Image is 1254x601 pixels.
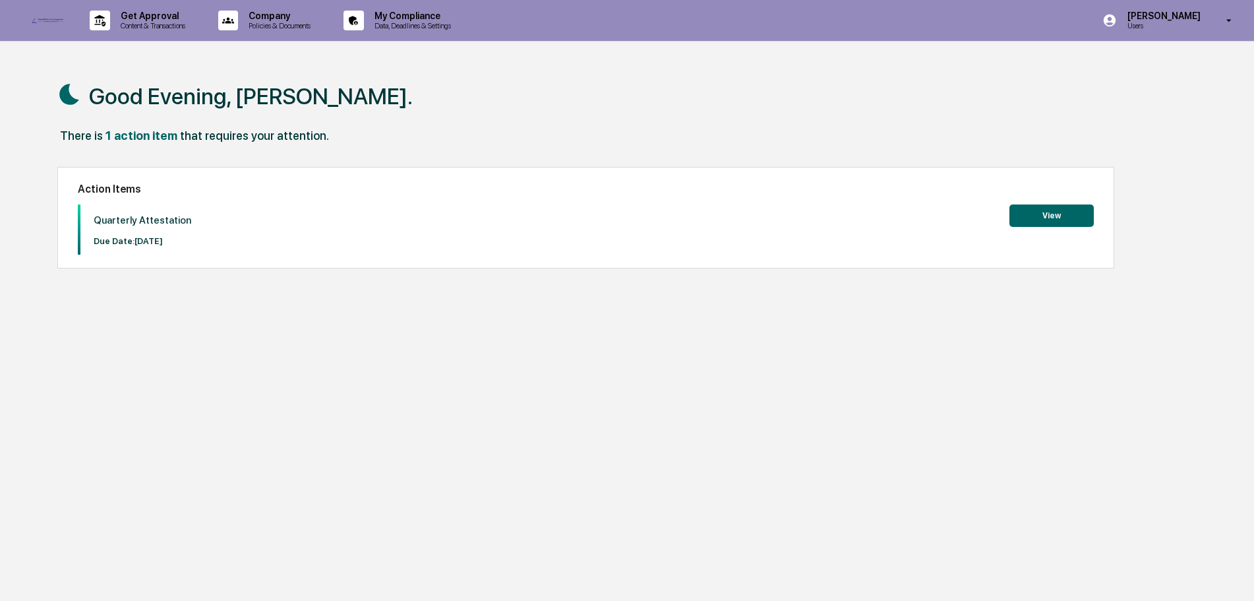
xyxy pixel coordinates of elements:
p: Quarterly Attestation [94,214,191,226]
div: 1 action item [105,129,177,142]
p: Users [1117,21,1207,30]
a: View [1009,208,1094,221]
p: [PERSON_NAME] [1117,11,1207,21]
button: View [1009,205,1094,227]
div: that requires your attention. [180,129,329,142]
h2: Action Items [78,183,1094,195]
p: Company [238,11,317,21]
p: Due Date: [DATE] [94,236,191,246]
p: Get Approval [110,11,192,21]
h1: Good Evening, [PERSON_NAME]. [89,83,413,110]
p: Content & Transactions [110,21,192,30]
div: There is [60,129,103,142]
p: Data, Deadlines & Settings [364,21,458,30]
p: Policies & Documents [238,21,317,30]
p: My Compliance [364,11,458,21]
img: logo [32,18,63,23]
